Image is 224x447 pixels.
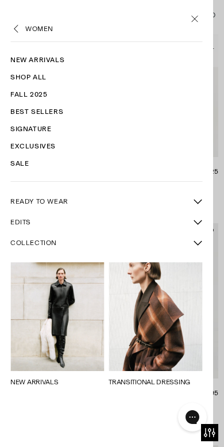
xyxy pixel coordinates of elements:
[10,192,188,211] a: READY TO WEAR
[10,86,203,103] a: Fall 2025
[172,399,213,435] iframe: Gorgias live chat messenger
[183,6,207,30] button: Close menu modal
[10,212,188,232] a: EDITS
[10,217,31,227] span: EDITS
[10,233,188,253] a: COLLECTION
[10,103,203,120] a: Best Sellers
[10,378,58,386] a: NEW ARRIVALS
[10,120,203,137] a: Signature
[10,137,203,155] a: Exclusives
[10,51,203,68] a: New Arrivals
[188,232,208,253] button: More COLLECTION sub-items
[109,378,190,386] a: TRANSITIONAL DRESSING
[10,23,22,35] button: Back
[10,68,203,86] a: Shop All
[10,238,57,248] span: COLLECTION
[25,24,53,34] a: WOMEN
[10,196,68,207] span: READY TO WEAR
[188,212,208,232] button: More EDITS sub-items
[10,155,203,172] a: Sale
[188,191,208,212] button: More READY TO WEAR sub-items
